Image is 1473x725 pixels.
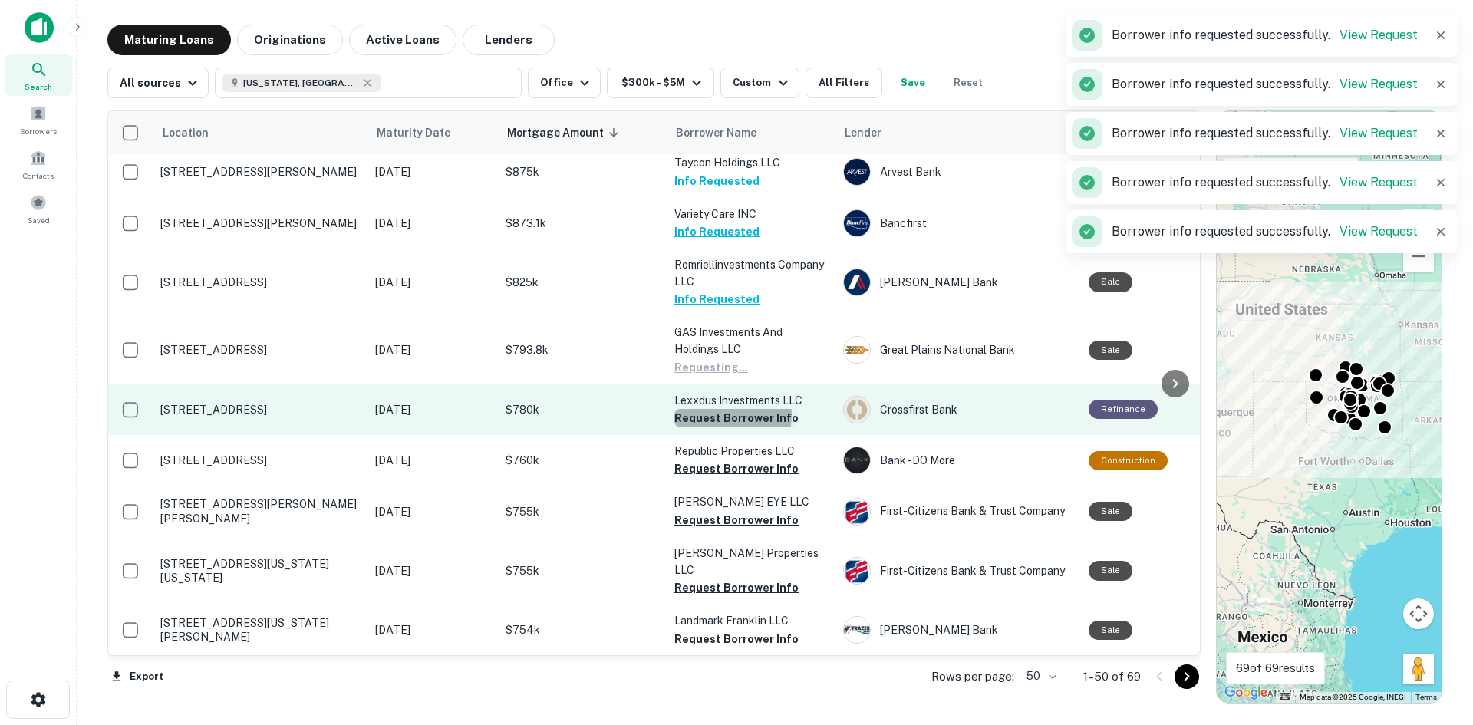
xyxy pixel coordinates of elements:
[1089,451,1168,470] div: This loan purpose was for construction
[160,497,360,525] p: [STREET_ADDRESS][PERSON_NAME][PERSON_NAME]
[1415,693,1437,701] a: Terms (opens in new tab)
[120,74,202,92] div: All sources
[25,81,52,93] span: Search
[843,336,1073,364] div: Great Plains National Bank
[375,341,490,358] p: [DATE]
[498,111,667,154] th: Mortgage Amount
[674,511,799,529] button: Request Borrower Info
[843,158,1073,186] div: Arvest Bank
[1089,400,1158,419] div: This loan purpose was for refinancing
[375,215,490,232] p: [DATE]
[844,558,870,584] img: picture
[1089,272,1132,292] div: Sale
[931,667,1014,686] p: Rows per page:
[1340,126,1418,140] a: View Request
[1340,77,1418,91] a: View Request
[674,578,799,597] button: Request Borrower Info
[843,498,1073,526] div: First-citizens Bank & Trust Company
[367,111,498,154] th: Maturity Date
[1221,683,1271,703] img: Google
[1217,111,1442,703] div: 0 0
[843,396,1073,423] div: Crossfirst Bank
[1089,561,1132,580] div: Sale
[160,343,360,357] p: [STREET_ADDRESS]
[674,460,799,478] button: Request Borrower Info
[667,111,835,154] th: Borrower Name
[1403,241,1434,272] button: Zoom out
[375,163,490,180] p: [DATE]
[1112,222,1418,241] p: Borrower info requested successfully.
[107,68,209,98] button: All sources
[160,453,360,467] p: [STREET_ADDRESS]
[25,12,54,43] img: capitalize-icon.png
[843,447,1073,474] div: Bank - DO More
[528,68,601,98] button: Office
[1083,667,1141,686] p: 1–50 of 69
[1340,224,1418,239] a: View Request
[674,392,828,409] p: Lexxdus Investments LLC
[844,617,870,643] img: picture
[1340,28,1418,42] a: View Request
[1236,659,1315,677] p: 69 of 69 results
[507,124,624,142] span: Mortgage Amount
[888,68,938,98] button: Save your search to get updates of matches that match your search criteria.
[674,206,828,222] p: Variety Care INC
[5,54,72,96] a: Search
[153,111,367,154] th: Location
[160,275,360,289] p: [STREET_ADDRESS]
[5,143,72,185] a: Contacts
[733,74,792,92] div: Custom
[160,403,360,417] p: [STREET_ADDRESS]
[375,452,490,469] p: [DATE]
[844,397,870,423] img: picture
[506,503,659,520] p: $755k
[674,443,828,460] p: Republic Properties LLC
[843,269,1073,296] div: [PERSON_NAME] Bank
[1089,621,1132,640] div: Sale
[806,68,882,98] button: All Filters
[835,111,1081,154] th: Lender
[506,401,659,418] p: $780k
[506,215,659,232] p: $873.1k
[843,557,1073,585] div: First-citizens Bank & Trust Company
[160,616,360,644] p: [STREET_ADDRESS][US_STATE][PERSON_NAME]
[1112,75,1418,94] p: Borrower info requested successfully.
[674,324,828,358] p: GAS Investments And Holdings LLC
[5,99,72,140] a: Borrowers
[1300,693,1406,701] span: Map data ©2025 Google, INEGI
[107,25,231,55] button: Maturing Loans
[160,165,360,179] p: [STREET_ADDRESS][PERSON_NAME]
[1280,693,1290,700] button: Keyboard shortcuts
[843,209,1073,237] div: Bancfirst
[674,545,828,578] p: [PERSON_NAME] Properties LLC
[720,68,799,98] button: Custom
[674,154,828,171] p: Taycon Holdings LLC
[160,216,360,230] p: [STREET_ADDRESS][PERSON_NAME]
[607,68,714,98] button: $300k - $5M
[375,621,490,638] p: [DATE]
[375,401,490,418] p: [DATE]
[1221,683,1271,703] a: Open this area in Google Maps (opens a new window)
[5,188,72,229] div: Saved
[23,170,54,182] span: Contacts
[1020,665,1059,687] div: 50
[506,341,659,358] p: $793.8k
[215,68,522,98] button: [US_STATE], [GEOGRAPHIC_DATA]
[674,630,799,648] button: Request Borrower Info
[674,493,828,510] p: [PERSON_NAME] EYE LLC
[506,274,659,291] p: $825k
[1112,173,1418,192] p: Borrower info requested successfully.
[1089,502,1132,521] div: Sale
[944,68,993,98] button: Reset
[237,25,343,55] button: Originations
[1340,175,1418,189] a: View Request
[160,557,360,585] p: [STREET_ADDRESS][US_STATE][US_STATE]
[844,337,870,363] img: picture
[674,612,828,629] p: Landmark Franklin LLC
[375,503,490,520] p: [DATE]
[1396,602,1473,676] iframe: Chat Widget
[506,452,659,469] p: $760k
